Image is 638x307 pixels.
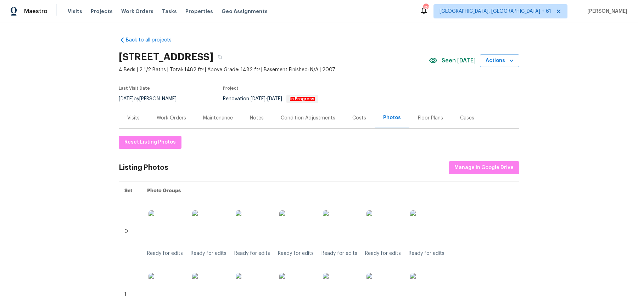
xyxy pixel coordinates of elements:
[281,115,335,122] div: Condition Adjustments
[454,163,514,172] span: Manage in Google Drive
[251,96,282,101] span: -
[251,96,265,101] span: [DATE]
[119,95,185,103] div: by [PERSON_NAME]
[185,8,213,15] span: Properties
[127,115,140,122] div: Visits
[119,66,429,73] span: 4 Beds | 2 1/2 Baths | Total: 1482 ft² | Above Grade: 1482 ft² | Basement Finished: N/A | 2007
[223,96,318,101] span: Renovation
[147,250,183,257] div: Ready for edits
[119,164,168,171] div: Listing Photos
[383,114,401,121] div: Photos
[486,56,514,65] span: Actions
[409,250,444,257] div: Ready for edits
[162,9,177,14] span: Tasks
[584,8,627,15] span: [PERSON_NAME]
[234,250,270,257] div: Ready for edits
[191,250,226,257] div: Ready for edits
[68,8,82,15] span: Visits
[24,8,47,15] span: Maestro
[141,182,519,200] th: Photo Groups
[121,8,153,15] span: Work Orders
[157,115,186,122] div: Work Orders
[460,115,474,122] div: Cases
[119,200,141,263] td: 0
[119,96,134,101] span: [DATE]
[222,8,268,15] span: Geo Assignments
[119,37,187,44] a: Back to all projects
[119,86,150,90] span: Last Visit Date
[213,51,226,63] button: Copy Address
[418,115,443,122] div: Floor Plans
[290,96,315,101] em: In Progress
[321,250,357,257] div: Ready for edits
[203,115,233,122] div: Maintenance
[352,115,366,122] div: Costs
[91,8,113,15] span: Projects
[480,54,519,67] button: Actions
[423,4,428,11] div: 687
[119,136,181,149] button: Reset Listing Photos
[119,54,213,61] h2: [STREET_ADDRESS]
[449,161,519,174] button: Manage in Google Drive
[442,57,476,64] span: Seen [DATE]
[440,8,551,15] span: [GEOGRAPHIC_DATA], [GEOGRAPHIC_DATA] + 61
[119,182,141,200] th: Set
[267,96,282,101] span: [DATE]
[278,250,314,257] div: Ready for edits
[223,86,239,90] span: Project
[124,138,176,147] span: Reset Listing Photos
[250,115,264,122] div: Notes
[365,250,401,257] div: Ready for edits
